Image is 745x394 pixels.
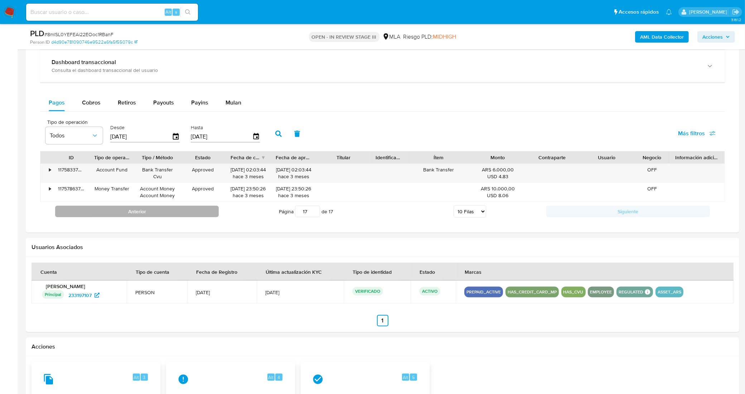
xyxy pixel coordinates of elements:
[433,33,456,41] span: MIDHIGH
[26,8,198,17] input: Buscar usuario o caso...
[697,31,735,43] button: Acciones
[309,32,379,42] p: OPEN - IN REVIEW STAGE III
[382,33,401,41] div: MLA
[180,7,195,17] button: search-icon
[165,9,171,15] span: Alt
[44,31,113,38] span: # 8mlSL0YEFEAi22EOoc1RBanF
[51,39,137,45] a: d4d90e781090746e9522a6fa5f55079c
[175,9,177,15] span: s
[32,244,734,251] h2: Usuarios Asociados
[30,28,44,39] b: PLD
[666,9,672,15] a: Notificaciones
[619,8,659,16] span: Accesos rápidos
[689,9,730,15] p: leandro.caroprese@mercadolibre.com
[403,33,456,41] span: Riesgo PLD:
[731,17,741,23] span: 3.161.2
[702,31,723,43] span: Acciones
[732,8,740,16] a: Salir
[30,39,50,45] b: Person ID
[32,343,734,350] h2: Acciones
[635,31,689,43] button: AML Data Collector
[640,31,684,43] b: AML Data Collector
